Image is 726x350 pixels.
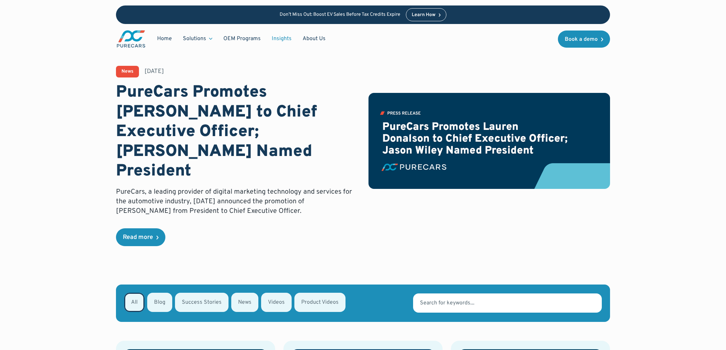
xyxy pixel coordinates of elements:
[123,234,153,241] div: Read more
[116,83,358,182] h1: PureCars Promotes [PERSON_NAME] to Chief Executive Officer; [PERSON_NAME] Named President
[565,37,598,42] div: Book a demo
[218,32,266,45] a: OEM Programs
[406,8,447,21] a: Learn How
[152,32,177,45] a: Home
[297,32,331,45] a: About Us
[116,29,146,48] img: purecars logo
[558,31,610,48] a: Book a demo
[116,228,165,246] a: Read more
[121,69,133,74] div: News
[266,32,297,45] a: Insights
[412,13,435,17] div: Learn How
[116,187,358,216] p: PureCars, a leading provider of digital marketing technology and services for the automotive indu...
[116,29,146,48] a: main
[280,12,400,18] p: Don’t Miss Out: Boost EV Sales Before Tax Credits Expire
[144,67,164,76] div: [DATE]
[413,293,602,313] input: Search for keywords...
[183,35,206,43] div: Solutions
